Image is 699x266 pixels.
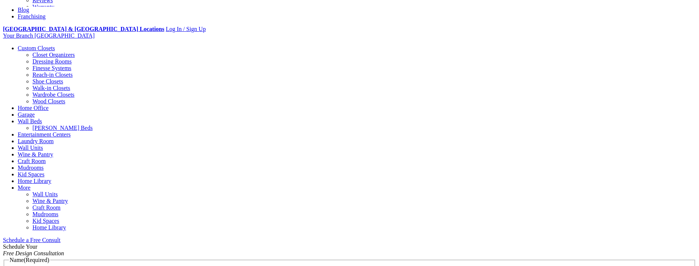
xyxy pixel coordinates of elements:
a: Entertainment Centers [18,131,71,138]
a: Wardrobe Closets [32,91,75,98]
a: Home Office [18,105,49,111]
legend: Name [9,257,50,263]
a: Home Library [32,224,66,231]
a: Wall Beds [18,118,42,124]
a: Wall Units [18,145,43,151]
a: [GEOGRAPHIC_DATA] & [GEOGRAPHIC_DATA] Locations [3,26,164,32]
a: Craft Room [18,158,46,164]
span: Your Branch [3,32,33,39]
a: Home Library [18,178,51,184]
a: Wall Units [32,191,58,197]
a: Closet Organizers [32,52,75,58]
a: Schedule a Free Consult (opens a dropdown menu) [3,237,60,243]
a: Finesse Systems [32,65,71,71]
span: Schedule Your [3,243,64,256]
a: [PERSON_NAME] Beds [32,125,93,131]
a: Log In / Sign Up [166,26,205,32]
a: Kid Spaces [18,171,44,177]
a: Warranty [32,4,54,10]
a: More menu text will display only on big screen [18,184,31,191]
a: Shoe Closets [32,78,63,84]
a: Walk-in Closets [32,85,70,91]
a: Mudrooms [18,165,44,171]
a: Dressing Rooms [32,58,72,65]
a: Reach-in Closets [32,72,73,78]
a: Craft Room [32,204,60,211]
a: Mudrooms [32,211,58,217]
a: Wine & Pantry [32,198,68,204]
a: Custom Closets [18,45,55,51]
a: Wood Closets [32,98,65,104]
a: Your Branch [GEOGRAPHIC_DATA] [3,32,95,39]
em: Free Design Consultation [3,250,64,256]
a: Laundry Room [18,138,53,144]
a: Wine & Pantry [18,151,53,158]
a: Kid Spaces [32,218,59,224]
span: [GEOGRAPHIC_DATA] [34,32,94,39]
a: Blog [18,7,29,13]
a: Garage [18,111,35,118]
a: Franchising [18,13,46,20]
span: (Required) [24,257,49,263]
